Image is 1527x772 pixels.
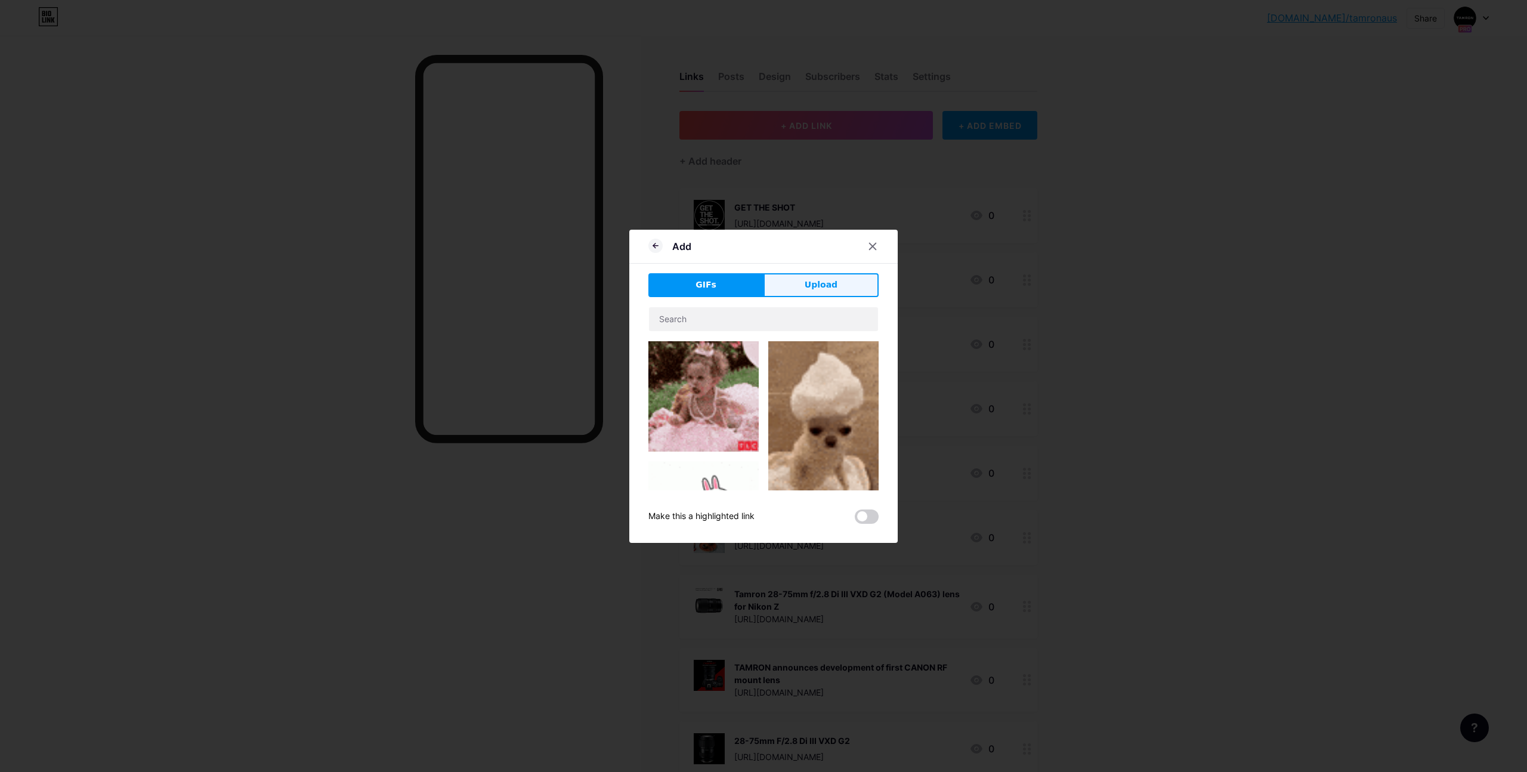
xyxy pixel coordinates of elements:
[648,341,759,452] img: Gihpy
[672,239,691,254] div: Add
[648,461,759,556] img: Gihpy
[648,509,755,524] div: Make this a highlighted link
[648,273,763,297] button: GIFs
[649,307,878,331] input: Search
[805,279,837,291] span: Upload
[768,341,879,538] img: Gihpy
[696,279,716,291] span: GIFs
[763,273,879,297] button: Upload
